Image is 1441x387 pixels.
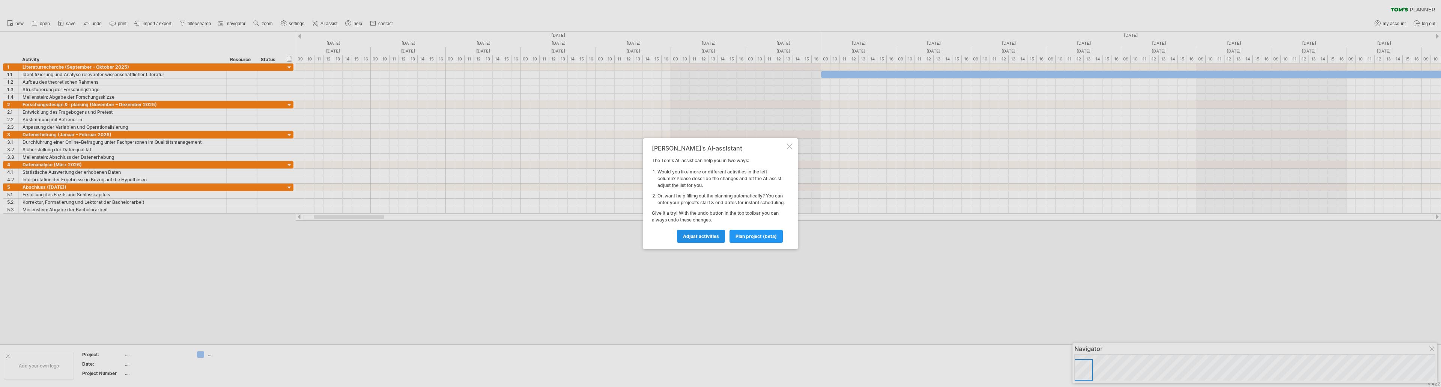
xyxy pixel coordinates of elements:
div: [PERSON_NAME]'s AI-assistant [652,145,785,152]
a: Adjust activities [677,230,725,243]
div: The Tom's AI-assist can help you in two ways: Give it a try! With the undo button in the top tool... [652,145,785,242]
span: Adjust activities [683,233,719,239]
li: Would you like more or different activities in the left column? Please describe the changes and l... [657,169,785,189]
span: plan project (beta) [736,233,777,239]
a: plan project (beta) [730,230,783,243]
li: Or, want help filling out the planning automatically? You can enter your project's start & end da... [657,193,785,206]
